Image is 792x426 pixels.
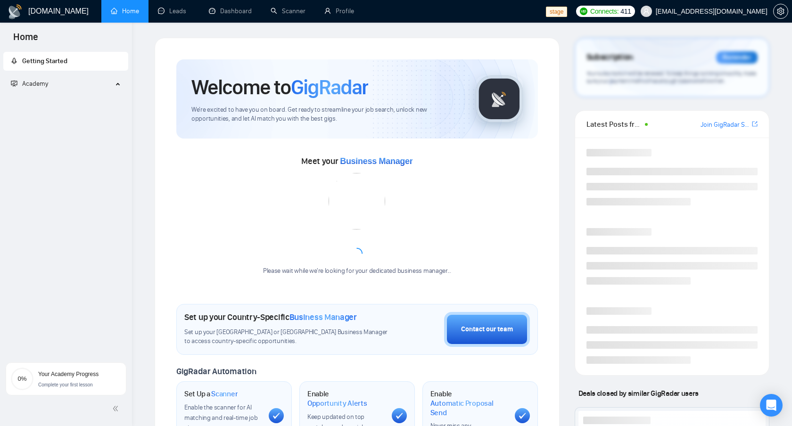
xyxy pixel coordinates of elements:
span: user [643,8,650,15]
span: setting [774,8,788,15]
span: GigRadar Automation [176,366,256,377]
span: Automatic Proposal Send [430,399,507,417]
span: Getting Started [22,57,67,65]
div: Open Intercom Messenger [760,394,783,417]
span: rocket [11,57,17,64]
span: Opportunity Alerts [307,399,367,408]
a: dashboardDashboard [209,7,252,15]
span: Your subscription will be renewed. To keep things running smoothly, make sure your payment method... [586,70,756,85]
span: 411 [620,6,631,16]
a: messageLeads [158,7,190,15]
span: Subscription [586,49,633,66]
a: export [752,120,758,129]
span: export [752,120,758,128]
span: double-left [112,404,122,413]
button: setting [773,4,788,19]
h1: Enable [430,389,507,417]
a: userProfile [324,7,354,15]
span: fund-projection-screen [11,80,17,87]
span: Complete your first lesson [38,382,93,387]
a: Join GigRadar Slack Community [701,120,750,130]
span: Set up your [GEOGRAPHIC_DATA] or [GEOGRAPHIC_DATA] Business Manager to access country-specific op... [184,328,392,346]
span: Business Manager [340,156,412,166]
a: homeHome [111,7,139,15]
span: GigRadar [291,74,368,100]
div: Reminder [716,51,758,64]
img: error [329,173,385,229]
span: Connects: [590,6,619,16]
span: Academy [22,80,48,88]
h1: Enable [307,389,384,408]
span: Deals closed by similar GigRadar users [575,385,702,401]
a: searchScanner [271,7,305,15]
span: Meet your [301,156,412,166]
span: We're excited to have you on board. Get ready to streamline your job search, unlock new opportuni... [191,106,461,123]
img: upwork-logo.png [580,8,587,15]
li: Getting Started [3,52,128,71]
button: Contact our team [444,312,530,347]
span: Scanner [211,389,238,399]
span: loading [351,247,363,260]
div: Contact our team [461,324,513,335]
span: Business Manager [289,312,357,322]
img: logo [8,4,23,19]
h1: Set Up a [184,389,238,399]
span: Academy [11,80,48,88]
span: 0% [11,376,33,382]
div: Please wait while we're looking for your dedicated business manager... [257,267,457,276]
img: gigradar-logo.png [476,75,523,123]
span: stage [546,7,567,17]
span: Latest Posts from the GigRadar Community [586,118,642,130]
h1: Welcome to [191,74,368,100]
h1: Set up your Country-Specific [184,312,357,322]
span: Your Academy Progress [38,371,99,377]
span: Home [6,30,46,50]
a: setting [773,8,788,15]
